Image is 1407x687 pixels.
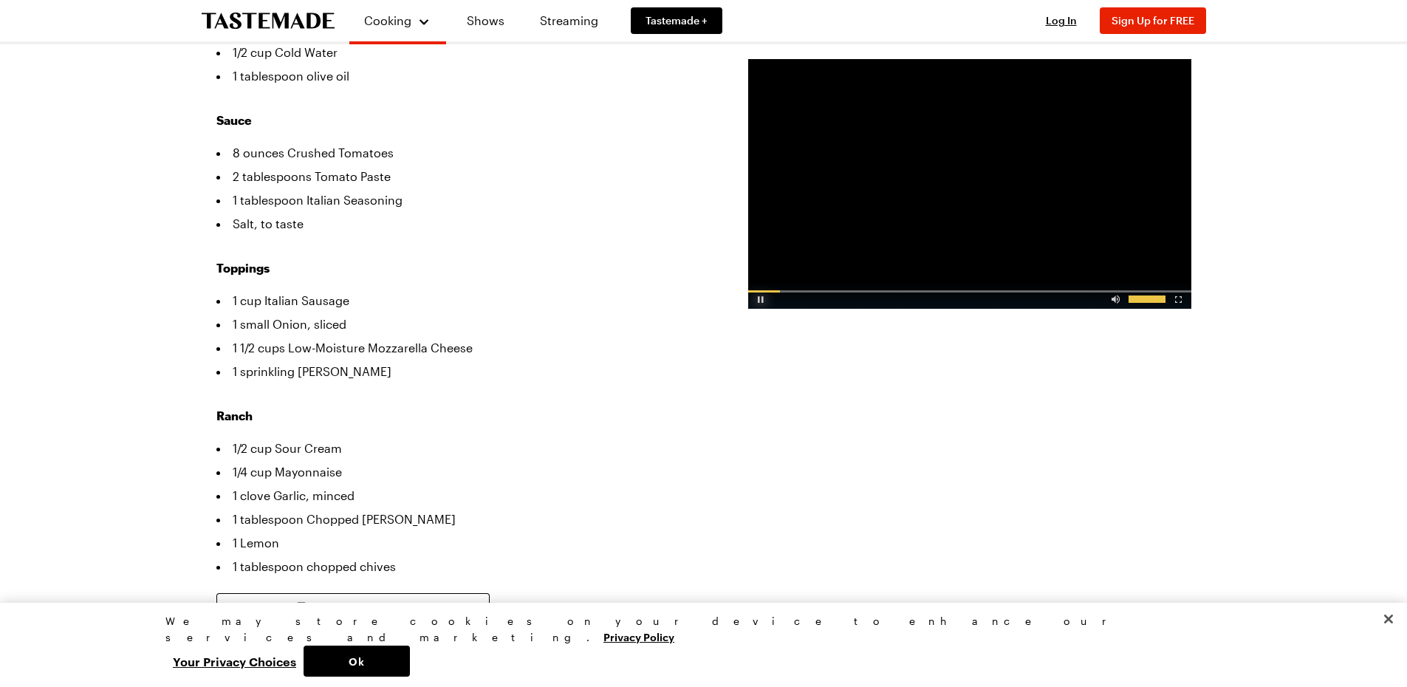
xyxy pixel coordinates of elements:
li: Salt, to taste [216,212,704,236]
li: 8 ounces Crushed Tomatoes [216,141,704,165]
li: 1/2 cup Sour Cream [216,437,704,460]
li: 1 cup Italian Sausage [216,289,704,312]
button: Close [1372,603,1405,635]
li: 1/2 cup Cold Water [216,41,704,64]
button: Log In [1032,13,1091,28]
li: 1 tablespoon Chopped [PERSON_NAME] [216,507,704,531]
div: Privacy [165,613,1229,677]
li: 1 Lemon [216,531,704,555]
span: Log In [1046,14,1077,27]
li: 1 1/2 cups Low-Moisture Mozzarella Cheese [216,336,704,360]
button: Ok [304,646,410,677]
iframe: Advertisement [748,59,1191,309]
li: 1/4 cup Mayonnaise [216,460,704,484]
div: We may store cookies on your device to enhance our services and marketing. [165,613,1229,646]
li: 1 tablespoon chopped chives [216,555,704,578]
button: Sign Up for FREE [1100,7,1206,34]
li: 2 tablespoons Tomato Paste [216,165,704,188]
video-js: Video Player [748,59,1191,309]
li: 1 clove Garlic, minced [216,484,704,507]
a: More information about your privacy, opens in a new tab [603,629,674,643]
span: Cooking [364,13,411,27]
li: 1 small Onion, sliced [216,312,704,336]
button: Your Privacy Choices [165,646,304,677]
button: Cooking [364,6,431,35]
li: 1 sprinkling [PERSON_NAME] [216,360,704,383]
li: 1 tablespoon olive oil [216,64,704,88]
li: 1 tablespoon Italian Seasoning [216,188,704,212]
span: Add to Grocery List [313,602,410,617]
span: Sign Up for FREE [1112,14,1194,27]
a: Tastemade + [631,7,722,34]
a: To Tastemade Home Page [202,13,335,30]
h3: Ranch [216,407,704,425]
h3: Toppings [216,259,704,277]
h3: Sauce [216,112,704,129]
span: Tastemade + [646,13,708,28]
button: Add to Grocery List [216,593,490,626]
